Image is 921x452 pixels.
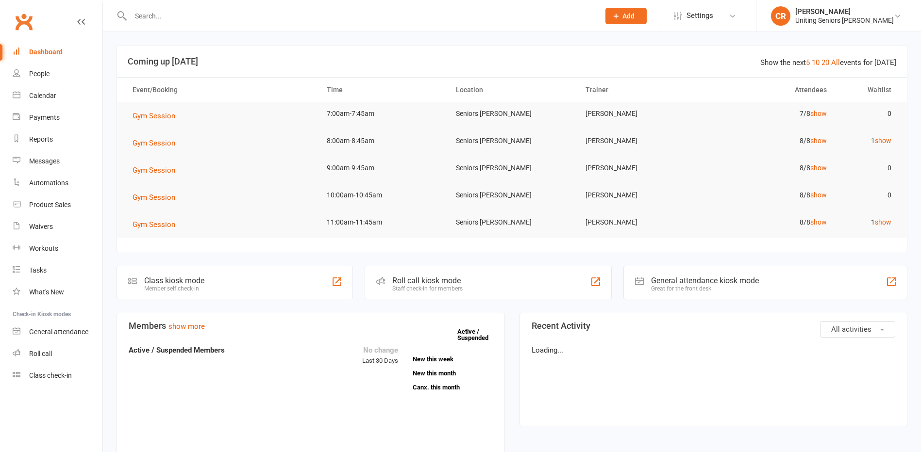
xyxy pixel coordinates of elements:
[318,184,447,207] td: 10:00am-10:45am
[12,10,36,34] a: Clubworx
[836,129,900,152] td: 1
[128,57,896,66] h3: Coming up [DATE]
[13,343,102,365] a: Roll call
[457,321,500,348] a: Active / Suspended
[318,78,447,102] th: Time
[133,137,182,149] button: Gym Session
[13,129,102,150] a: Reports
[29,328,88,336] div: General attendance
[29,92,56,99] div: Calendar
[795,7,894,16] div: [PERSON_NAME]
[13,41,102,63] a: Dashboard
[810,191,827,199] a: show
[29,48,63,56] div: Dashboard
[875,137,891,145] a: show
[413,384,493,390] a: Canx. this month
[392,276,463,285] div: Roll call kiosk mode
[836,184,900,207] td: 0
[821,58,829,67] a: 20
[447,211,576,234] td: Seniors [PERSON_NAME]
[133,220,175,229] span: Gym Session
[836,102,900,125] td: 0
[706,129,835,152] td: 8/8
[133,164,182,176] button: Gym Session
[577,211,706,234] td: [PERSON_NAME]
[651,276,759,285] div: General attendance kiosk mode
[812,58,820,67] a: 10
[447,129,576,152] td: Seniors [PERSON_NAME]
[836,157,900,179] td: 0
[875,218,891,226] a: show
[144,285,204,292] div: Member self check-in
[820,321,895,338] button: All activities
[413,370,493,376] a: New this month
[13,63,102,85] a: People
[133,139,175,147] span: Gym Session
[810,218,827,226] a: show
[13,85,102,107] a: Calendar
[651,285,759,292] div: Great for the front desk
[318,102,447,125] td: 7:00am-7:45am
[577,129,706,152] td: [PERSON_NAME]
[806,58,810,67] a: 5
[13,172,102,194] a: Automations
[29,113,60,121] div: Payments
[29,201,71,209] div: Product Sales
[577,78,706,102] th: Trainer
[133,192,182,203] button: Gym Session
[29,223,53,230] div: Waivers
[605,8,647,24] button: Add
[133,219,182,230] button: Gym Session
[810,164,827,172] a: show
[129,346,225,355] strong: Active / Suspended Members
[577,184,706,207] td: [PERSON_NAME]
[687,5,713,27] span: Settings
[13,259,102,281] a: Tasks
[706,211,835,234] td: 8/8
[760,57,896,68] div: Show the next events for [DATE]
[706,184,835,207] td: 8/8
[13,281,102,303] a: What's New
[29,179,68,187] div: Automations
[29,371,72,379] div: Class check-in
[13,321,102,343] a: General attendance kiosk mode
[13,194,102,216] a: Product Sales
[447,184,576,207] td: Seniors [PERSON_NAME]
[318,211,447,234] td: 11:00am-11:45am
[133,112,175,120] span: Gym Session
[29,350,52,357] div: Roll call
[129,321,493,331] h3: Members
[318,157,447,179] td: 9:00am-9:45am
[392,285,463,292] div: Staff check-in for members
[622,12,635,20] span: Add
[29,70,50,78] div: People
[13,107,102,129] a: Payments
[144,276,204,285] div: Class kiosk mode
[29,288,64,296] div: What's New
[13,216,102,238] a: Waivers
[836,78,900,102] th: Waitlist
[706,157,835,179] td: 8/8
[836,211,900,234] td: 1
[447,102,576,125] td: Seniors [PERSON_NAME]
[133,166,175,175] span: Gym Session
[362,344,398,356] div: No change
[13,150,102,172] a: Messages
[29,244,58,252] div: Workouts
[133,110,182,122] button: Gym Session
[413,356,493,362] a: New this week
[13,365,102,387] a: Class kiosk mode
[168,322,205,331] a: show more
[318,129,447,152] td: 8:00am-8:45am
[706,102,835,125] td: 7/8
[577,102,706,125] td: [PERSON_NAME]
[810,110,827,117] a: show
[128,9,593,23] input: Search...
[810,137,827,145] a: show
[13,238,102,259] a: Workouts
[831,325,871,334] span: All activities
[362,344,398,366] div: Last 30 Days
[124,78,318,102] th: Event/Booking
[447,157,576,179] td: Seniors [PERSON_NAME]
[831,58,840,67] a: All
